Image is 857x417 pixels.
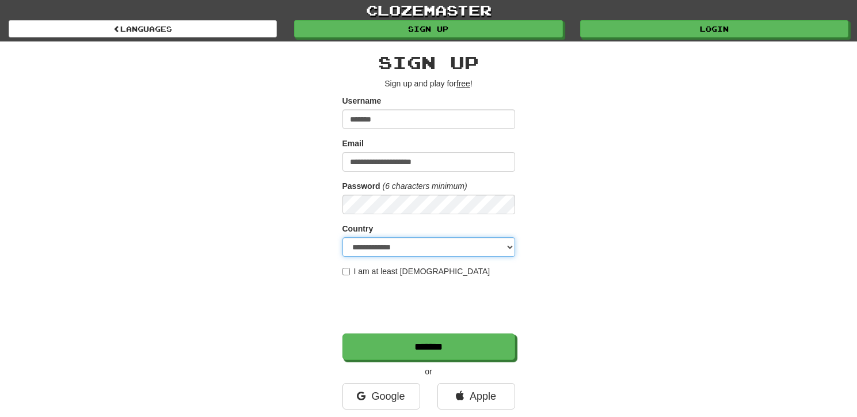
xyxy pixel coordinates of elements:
input: I am at least [DEMOGRAPHIC_DATA] [342,268,350,275]
label: I am at least [DEMOGRAPHIC_DATA] [342,266,490,277]
em: (6 characters minimum) [383,181,467,191]
label: Username [342,95,382,107]
label: Password [342,180,380,192]
u: free [456,79,470,88]
a: Sign up [294,20,562,37]
h2: Sign up [342,53,515,72]
label: Email [342,138,364,149]
a: Google [342,383,420,410]
a: Apple [437,383,515,410]
label: Country [342,223,374,234]
iframe: reCAPTCHA [342,283,517,328]
a: Login [580,20,848,37]
a: Languages [9,20,277,37]
p: or [342,366,515,377]
p: Sign up and play for ! [342,78,515,89]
